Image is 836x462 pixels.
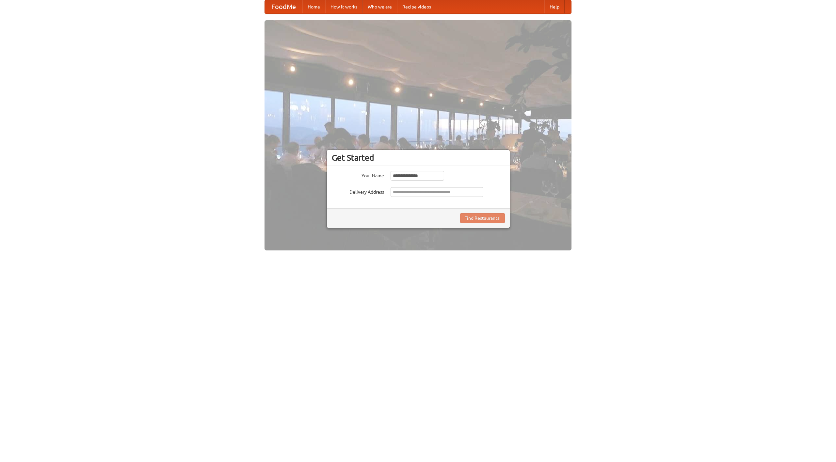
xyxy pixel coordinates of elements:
a: FoodMe [265,0,302,13]
button: Find Restaurants! [460,213,505,223]
a: Who we are [362,0,397,13]
a: Help [544,0,565,13]
label: Your Name [332,171,384,179]
a: Home [302,0,325,13]
label: Delivery Address [332,187,384,195]
h3: Get Started [332,153,505,163]
a: How it works [325,0,362,13]
a: Recipe videos [397,0,436,13]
